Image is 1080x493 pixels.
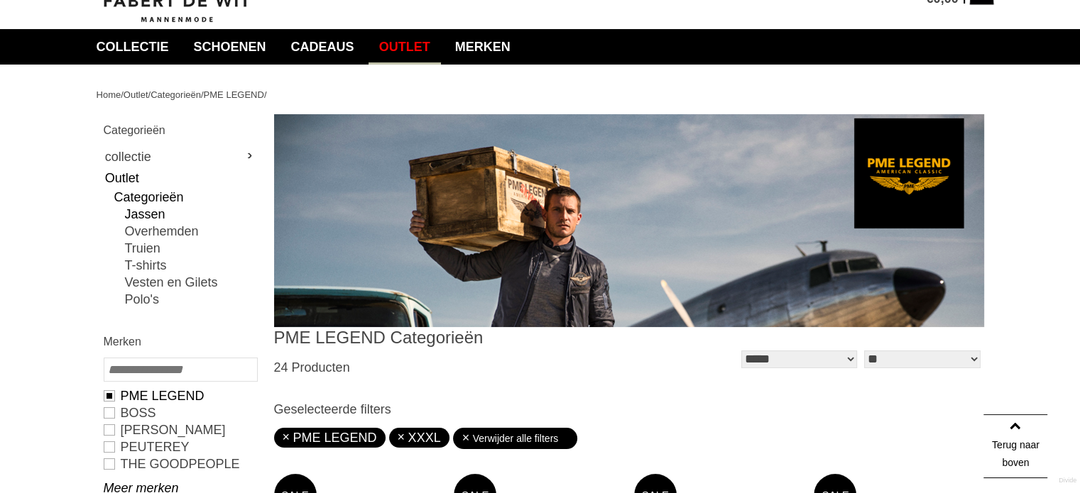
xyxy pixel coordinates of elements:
img: PME LEGEND [274,114,984,327]
a: BOSS [104,404,256,421]
a: Polo's [125,291,256,308]
a: Outlet [124,89,148,100]
span: / [121,89,124,100]
a: Verwijder alle filters [462,428,569,449]
h3: Geselecteerde filters [274,401,984,417]
a: PME LEGEND [104,387,256,404]
span: / [201,89,204,100]
a: Jassen [125,206,256,223]
span: / [264,89,267,100]
a: The Goodpeople [104,455,256,472]
a: Schoenen [183,29,277,65]
a: XXXL [398,431,441,445]
span: 24 Producten [274,360,350,375]
a: Home [97,89,121,100]
a: PME LEGEND [283,431,377,445]
a: collectie [104,146,256,167]
a: Vesten en Gilets [125,274,256,291]
a: collectie [86,29,180,65]
a: Divide [1059,472,1076,489]
a: Categorieën [151,89,201,100]
h2: Categorieën [104,121,256,139]
a: Merken [444,29,521,65]
a: Categorieën [114,189,256,206]
a: Outlet [369,29,441,65]
a: T-shirts [125,257,256,274]
h2: Merken [104,333,256,350]
a: Outlet [104,167,256,189]
a: PME LEGEND [204,89,264,100]
span: / [148,89,151,100]
a: Overhemden [125,223,256,240]
h1: PME LEGEND Categorieën [274,327,629,348]
a: [PERSON_NAME] [104,421,256,438]
a: Terug naar boven [983,414,1047,478]
a: PEUTEREY [104,438,256,455]
a: Truien [125,240,256,257]
a: Cadeaus [280,29,365,65]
